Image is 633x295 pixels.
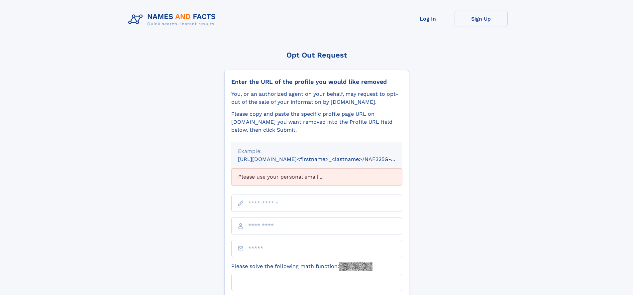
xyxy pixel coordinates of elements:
small: [URL][DOMAIN_NAME]<firstname>_<lastname>/NAF325G-xxxxxxxx [238,156,415,162]
div: Please copy and paste the specific profile page URL on [DOMAIN_NAME] you want removed into the Pr... [231,110,402,134]
img: Logo Names and Facts [126,11,221,29]
a: Log In [401,11,455,27]
div: You, or an authorized agent on your behalf, may request to opt-out of the sale of your informatio... [231,90,402,106]
div: Opt Out Request [224,51,409,59]
div: Please use your personal email ... [231,169,402,185]
label: Please solve the following math function: [231,262,372,271]
a: Sign Up [455,11,508,27]
div: Example: [238,147,395,155]
div: Enter the URL of the profile you would like removed [231,78,402,85]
